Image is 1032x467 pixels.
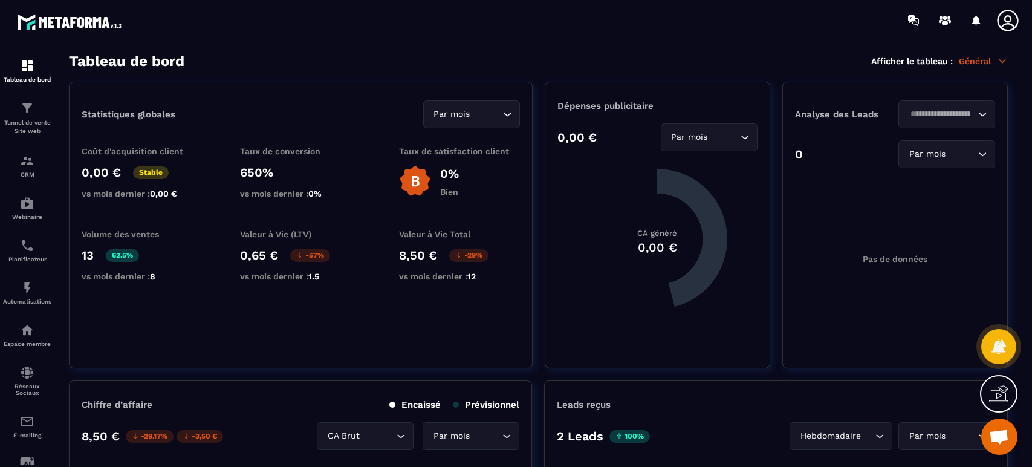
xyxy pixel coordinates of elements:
p: 650% [240,165,361,180]
p: Webinaire [3,214,51,220]
div: Search for option [661,123,758,151]
p: vs mois dernier : [240,189,361,198]
span: 8 [150,272,155,281]
p: -57% [290,249,330,262]
a: emailemailE-mailing [3,405,51,448]
span: Par mois [430,429,472,443]
p: 2 Leads [557,429,603,443]
p: E-mailing [3,432,51,439]
p: vs mois dernier : [399,272,520,281]
img: logo [17,11,126,33]
input: Search for option [906,108,975,121]
p: Volume des ventes [82,229,203,239]
p: Coût d'acquisition client [82,146,203,156]
p: -29.17% [126,430,174,443]
p: Chiffre d’affaire [82,399,152,410]
p: 8,50 € [399,248,437,263]
p: Automatisations [3,298,51,305]
div: Search for option [898,100,995,128]
p: vs mois dernier : [82,272,203,281]
p: 0 [795,147,803,162]
p: Valeur à Vie Total [399,229,520,239]
span: CA Brut [325,429,362,443]
p: Général [959,56,1008,67]
p: Prévisionnel [453,399,519,410]
p: Réseaux Sociaux [3,383,51,396]
div: Search for option [898,140,995,168]
a: social-networksocial-networkRéseaux Sociaux [3,356,51,405]
p: 100% [609,430,650,443]
div: Search for option [423,422,519,450]
span: 0% [308,189,322,198]
p: Planificateur [3,256,51,263]
a: formationformationCRM [3,145,51,187]
p: Taux de conversion [240,146,361,156]
p: Bien [440,187,459,197]
div: Search for option [898,422,995,450]
input: Search for option [948,148,975,161]
a: schedulerschedulerPlanificateur [3,229,51,272]
p: Pas de données [863,254,927,264]
input: Search for option [362,429,394,443]
span: 12 [467,272,476,281]
img: scheduler [20,238,34,253]
span: Par mois [906,148,948,161]
p: vs mois dernier : [82,189,203,198]
p: 0,00 € [82,165,121,180]
p: Tableau de bord [3,76,51,83]
span: Par mois [906,429,948,443]
p: 0,65 € [240,248,278,263]
p: Analyse des Leads [795,109,895,120]
h3: Tableau de bord [69,53,184,70]
span: Par mois [431,108,473,121]
img: automations [20,281,34,295]
p: Leads reçus [557,399,611,410]
input: Search for option [710,131,738,144]
p: Valeur à Vie (LTV) [240,229,361,239]
span: 0,00 € [150,189,177,198]
div: Ouvrir le chat [981,419,1017,455]
input: Search for option [472,429,499,443]
input: Search for option [863,429,872,443]
span: 1.5 [308,272,319,281]
div: Search for option [790,422,892,450]
p: Dépenses publicitaire [557,100,758,111]
div: Search for option [317,422,414,450]
span: Hebdomadaire [797,429,863,443]
img: formation [20,59,34,73]
img: social-network [20,365,34,380]
p: 0,00 € [557,130,597,145]
p: Tunnel de vente Site web [3,119,51,136]
p: -3,50 € [177,430,223,443]
input: Search for option [948,429,975,443]
p: CRM [3,171,51,178]
a: automationsautomationsEspace membre [3,314,51,356]
img: formation [20,101,34,116]
img: formation [20,154,34,168]
a: automationsautomationsWebinaire [3,187,51,229]
p: Espace membre [3,341,51,347]
span: Par mois [669,131,710,144]
p: Taux de satisfaction client [399,146,520,156]
p: Afficher le tableau : [871,56,953,66]
p: -29% [449,249,488,262]
p: Statistiques globales [82,109,175,120]
a: formationformationTableau de bord [3,50,51,92]
a: automationsautomationsAutomatisations [3,272,51,314]
img: email [20,414,34,429]
img: b-badge-o.b3b20ee6.svg [399,165,431,197]
p: 0% [440,166,459,181]
img: automations [20,323,34,338]
img: automations [20,196,34,211]
p: 13 [82,248,94,263]
input: Search for option [473,108,500,121]
p: 8,50 € [82,429,120,443]
p: vs mois dernier : [240,272,361,281]
p: Encaissé [389,399,441,410]
a: formationformationTunnel de vente Site web [3,92,51,145]
p: 62.5% [106,249,139,262]
p: Stable [133,166,169,179]
div: Search for option [423,100,520,128]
